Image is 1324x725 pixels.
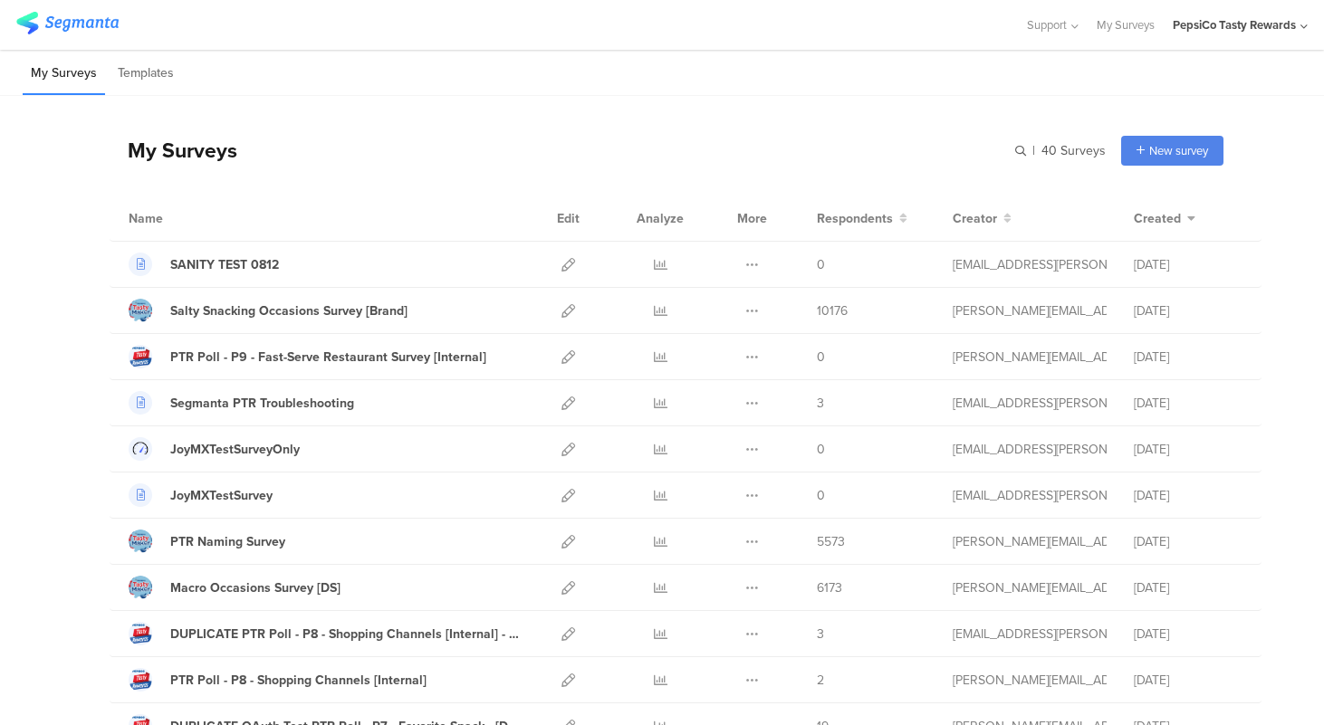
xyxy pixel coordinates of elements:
div: megan.lynch@pepsico.com [953,348,1107,367]
div: More [733,196,772,241]
a: JoyMXTestSurvey [129,483,273,507]
span: 6173 [817,578,842,597]
div: andreza.godoy.contractor@pepsico.com [953,486,1107,505]
div: PepsiCo Tasty Rewards [1173,16,1296,33]
div: Macro Occasions Survey [DS] [170,578,341,597]
li: My Surveys [23,52,105,95]
div: PTR Poll - P9 - Fast-Serve Restaurant Survey [Internal] [170,348,486,367]
li: Templates [110,52,182,95]
a: DUPLICATE PTR Poll - P8 - Shopping Channels [Internal] - test [129,622,522,645]
div: Edit [549,196,588,241]
div: andreza.godoy.contractor@pepsico.com [953,394,1107,413]
div: DUPLICATE PTR Poll - P8 - Shopping Channels [Internal] - test [170,625,522,644]
button: Respondents [817,209,907,228]
a: Macro Occasions Survey [DS] [129,576,341,599]
a: JoyMXTestSurveyOnly [129,437,300,461]
div: megan.lynch@pepsico.com [953,532,1107,551]
div: Name [129,209,237,228]
div: [DATE] [1134,394,1242,413]
span: 0 [817,486,825,505]
div: PTR Naming Survey [170,532,285,551]
div: andreza.godoy.contractor@pepsico.com [953,440,1107,459]
a: PTR Naming Survey [129,529,285,553]
span: Respondents [817,209,893,228]
span: 10176 [817,301,848,320]
div: SANITY TEST 0812 [170,255,279,274]
div: [DATE] [1134,301,1242,320]
a: SANITY TEST 0812 [129,253,279,276]
div: [DATE] [1134,578,1242,597]
div: megan.lynch@pepsico.com [953,301,1107,320]
div: megan.lynch@pepsico.com [953,578,1107,597]
span: Support [1027,16,1067,33]
button: Creator [953,209,1012,228]
span: 0 [817,440,825,459]
span: 40 Surveys [1041,141,1106,160]
span: 2 [817,671,824,690]
span: 0 [817,348,825,367]
span: | [1030,141,1038,160]
div: JoyMXTestSurveyOnly [170,440,300,459]
div: [DATE] [1134,440,1242,459]
div: JoyMXTestSurvey [170,486,273,505]
div: My Surveys [110,135,237,166]
div: Salty Snacking Occasions Survey [Brand] [170,301,408,320]
span: 3 [817,394,824,413]
a: PTR Poll - P9 - Fast-Serve Restaurant Survey [Internal] [129,345,486,368]
span: 0 [817,255,825,274]
div: [DATE] [1134,348,1242,367]
img: segmanta logo [16,12,119,34]
span: Creator [953,209,997,228]
span: 3 [817,625,824,644]
div: [DATE] [1134,625,1242,644]
a: Segmanta PTR Troubleshooting [129,391,354,415]
div: andreza.godoy.contractor@pepsico.com [953,625,1107,644]
a: PTR Poll - P8 - Shopping Channels [Internal] [129,668,427,692]
span: 5573 [817,532,845,551]
div: [DATE] [1134,486,1242,505]
div: PTR Poll - P8 - Shopping Channels [Internal] [170,671,427,690]
span: New survey [1149,142,1208,159]
div: Analyze [633,196,687,241]
div: [DATE] [1134,671,1242,690]
a: Salty Snacking Occasions Survey [Brand] [129,299,408,322]
span: Created [1134,209,1181,228]
div: Segmanta PTR Troubleshooting [170,394,354,413]
div: [DATE] [1134,532,1242,551]
div: megan.lynch@pepsico.com [953,671,1107,690]
button: Created [1134,209,1195,228]
div: andreza.godoy.contractor@pepsico.com [953,255,1107,274]
div: [DATE] [1134,255,1242,274]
